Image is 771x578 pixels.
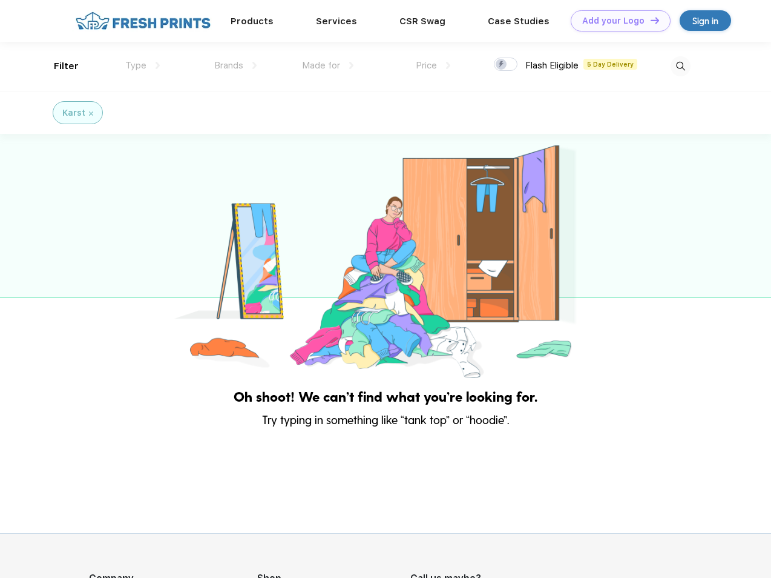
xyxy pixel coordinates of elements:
img: dropdown.png [349,62,353,69]
span: Price [416,60,437,71]
a: Products [231,16,274,27]
img: filter_cancel.svg [89,111,93,116]
img: dropdown.png [156,62,160,69]
img: dropdown.png [252,62,257,69]
a: Services [316,16,357,27]
div: Sign in [692,14,718,28]
div: Add your Logo [582,16,645,26]
img: DT [651,17,659,24]
span: Flash Eligible [525,60,579,71]
div: Filter [54,59,79,73]
a: Sign in [680,10,731,31]
span: Type [125,60,146,71]
img: fo%20logo%202.webp [72,10,214,32]
span: Brands [214,60,243,71]
span: Made for [302,60,340,71]
span: 5 Day Delivery [583,59,637,70]
div: Karst [62,107,85,119]
img: dropdown.png [446,62,450,69]
a: CSR Swag [399,16,445,27]
img: desktop_search.svg [671,56,691,76]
